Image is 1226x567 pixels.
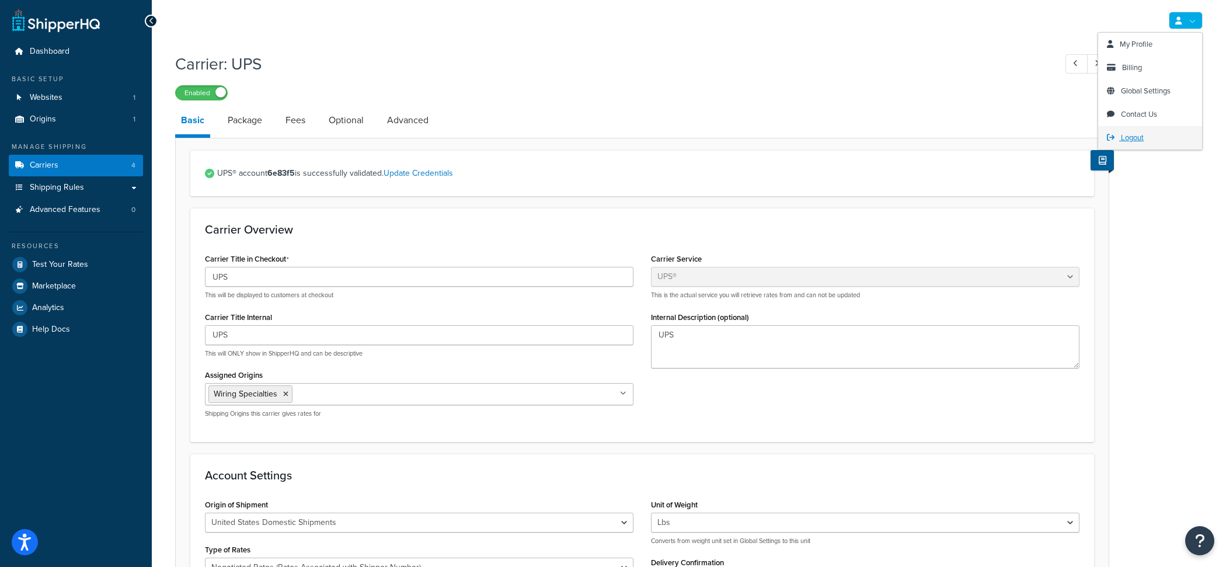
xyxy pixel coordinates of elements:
[9,199,143,221] li: Advanced Features
[30,205,100,215] span: Advanced Features
[651,255,702,263] label: Carrier Service
[131,205,135,215] span: 0
[175,53,1044,75] h1: Carrier: UPS
[1098,103,1202,126] a: Contact Us
[214,388,277,400] span: Wiring Specialties
[1121,132,1144,143] span: Logout
[1122,62,1142,73] span: Billing
[651,313,749,322] label: Internal Description (optional)
[651,325,1079,368] textarea: UPS
[222,106,268,134] a: Package
[205,349,633,358] p: This will ONLY show in ShipperHQ and can be descriptive
[32,281,76,291] span: Marketplace
[1121,109,1157,120] span: Contact Us
[9,155,143,176] li: Carriers
[384,167,453,179] a: Update Credentials
[323,106,370,134] a: Optional
[1091,150,1114,171] button: Show Help Docs
[32,260,88,270] span: Test Your Rates
[9,276,143,297] a: Marketplace
[205,223,1079,236] h3: Carrier Overview
[9,241,143,251] div: Resources
[205,469,1079,482] h3: Account Settings
[1098,56,1202,79] a: Billing
[9,155,143,176] a: Carriers4
[133,114,135,124] span: 1
[217,165,1079,182] span: UPS® account is successfully validated.
[9,109,143,130] a: Origins1
[1065,54,1088,74] a: Previous Record
[30,93,62,103] span: Websites
[30,161,58,171] span: Carriers
[205,409,633,418] p: Shipping Origins this carrier gives rates for
[9,199,143,221] a: Advanced Features0
[131,161,135,171] span: 4
[651,558,724,567] label: Delivery Confirmation
[205,255,289,264] label: Carrier Title in Checkout
[30,47,69,57] span: Dashboard
[9,142,143,152] div: Manage Shipping
[1098,79,1202,103] a: Global Settings
[9,254,143,275] a: Test Your Rates
[30,183,84,193] span: Shipping Rules
[176,86,227,100] label: Enabled
[205,500,268,509] label: Origin of Shipment
[9,41,143,62] a: Dashboard
[205,313,272,322] label: Carrier Title Internal
[1120,39,1152,50] span: My Profile
[133,93,135,103] span: 1
[9,87,143,109] a: Websites1
[32,325,70,335] span: Help Docs
[1098,126,1202,149] a: Logout
[9,297,143,318] a: Analytics
[1121,85,1171,96] span: Global Settings
[205,545,250,554] label: Type of Rates
[32,303,64,313] span: Analytics
[381,106,434,134] a: Advanced
[651,537,1079,545] p: Converts from weight unit set in Global Settings to this unit
[30,114,56,124] span: Origins
[205,371,263,380] label: Assigned Origins
[280,106,311,134] a: Fees
[651,291,1079,300] p: This is the actual service you will retrieve rates from and can not be updated
[1087,54,1110,74] a: Next Record
[9,74,143,84] div: Basic Setup
[9,87,143,109] li: Websites
[205,291,633,300] p: This will be displayed to customers at checkout
[9,319,143,340] a: Help Docs
[1185,526,1214,555] button: Open Resource Center
[175,106,210,138] a: Basic
[9,177,143,199] a: Shipping Rules
[9,109,143,130] li: Origins
[1098,33,1202,56] a: My Profile
[651,500,698,509] label: Unit of Weight
[267,167,295,179] strong: 6e83f5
